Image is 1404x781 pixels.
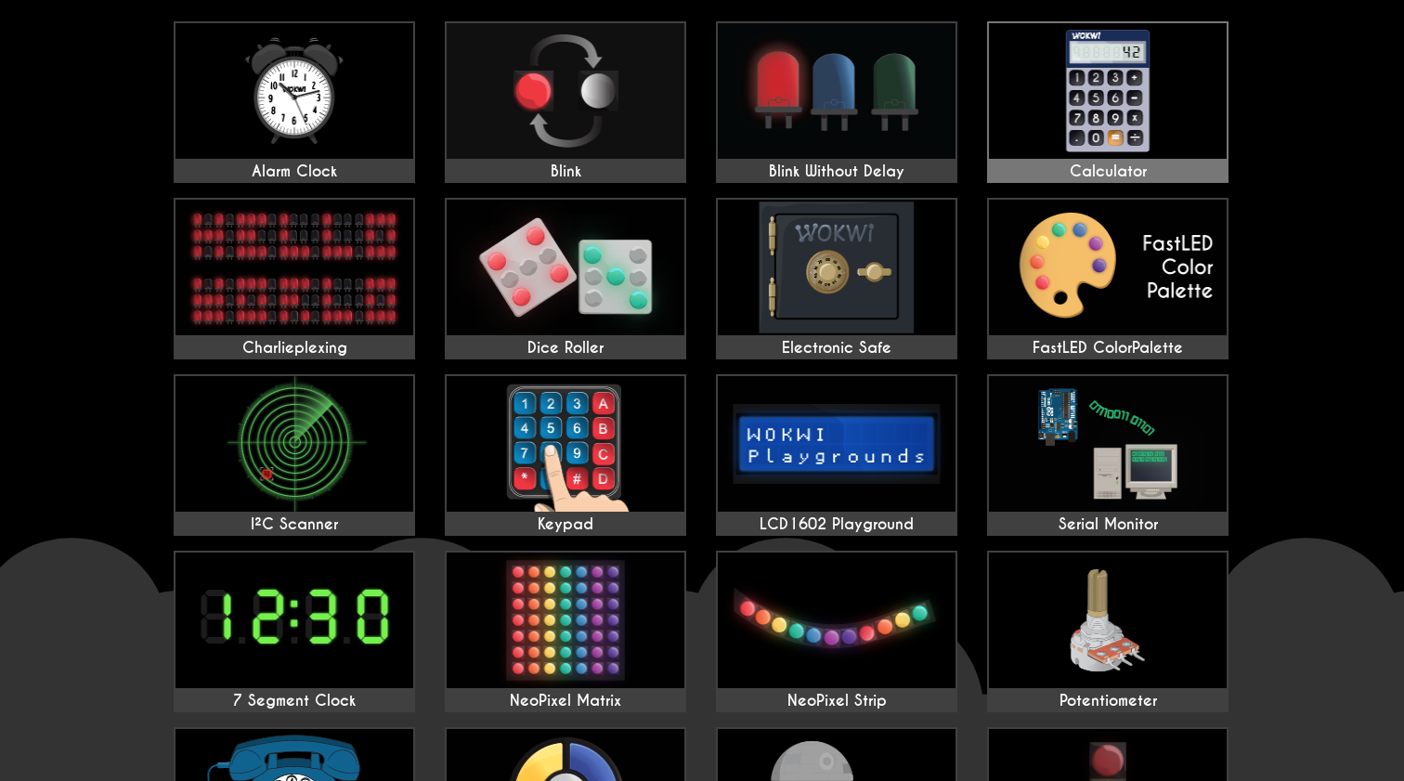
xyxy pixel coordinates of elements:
img: NeoPixel Matrix [447,553,684,688]
img: Charlieplexing [175,200,413,335]
a: Blink [445,21,686,183]
div: Dice Roller [447,339,684,358]
div: Serial Monitor [989,515,1227,534]
a: Blink Without Delay [716,21,957,183]
a: Alarm Clock [174,21,415,183]
div: LCD1602 Playground [718,515,955,534]
img: 7 Segment Clock [175,553,413,688]
div: Blink [447,163,684,181]
div: Blink Without Delay [718,163,955,181]
img: Keypad [447,376,684,512]
div: NeoPixel Matrix [447,692,684,710]
a: NeoPixel Strip [716,551,957,712]
img: NeoPixel Strip [718,553,955,688]
a: Electronic Safe [716,198,957,359]
div: Charlieplexing [175,339,413,358]
a: Dice Roller [445,198,686,359]
a: Keypad [445,374,686,536]
img: Alarm Clock [175,23,413,159]
div: I²C Scanner [175,515,413,534]
div: 7 Segment Clock [175,692,413,710]
a: Serial Monitor [987,374,1228,536]
div: Alarm Clock [175,163,413,181]
img: Serial Monitor [989,376,1227,512]
img: Electronic Safe [718,200,955,335]
a: I²C Scanner [174,374,415,536]
div: Potentiometer [989,692,1227,710]
img: FastLED ColorPalette [989,200,1227,335]
a: 7 Segment Clock [174,551,415,712]
a: Calculator [987,21,1228,183]
div: NeoPixel Strip [718,692,955,710]
img: Potentiometer [989,553,1227,688]
div: Electronic Safe [718,339,955,358]
img: Blink Without Delay [718,23,955,159]
img: Blink [447,23,684,159]
img: LCD1602 Playground [718,376,955,512]
img: Calculator [989,23,1227,159]
img: I²C Scanner [175,376,413,512]
a: Potentiometer [987,551,1228,712]
img: Dice Roller [447,200,684,335]
div: Calculator [989,163,1227,181]
a: Charlieplexing [174,198,415,359]
a: FastLED ColorPalette [987,198,1228,359]
div: FastLED ColorPalette [989,339,1227,358]
a: LCD1602 Playground [716,374,957,536]
a: NeoPixel Matrix [445,551,686,712]
div: Keypad [447,515,684,534]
